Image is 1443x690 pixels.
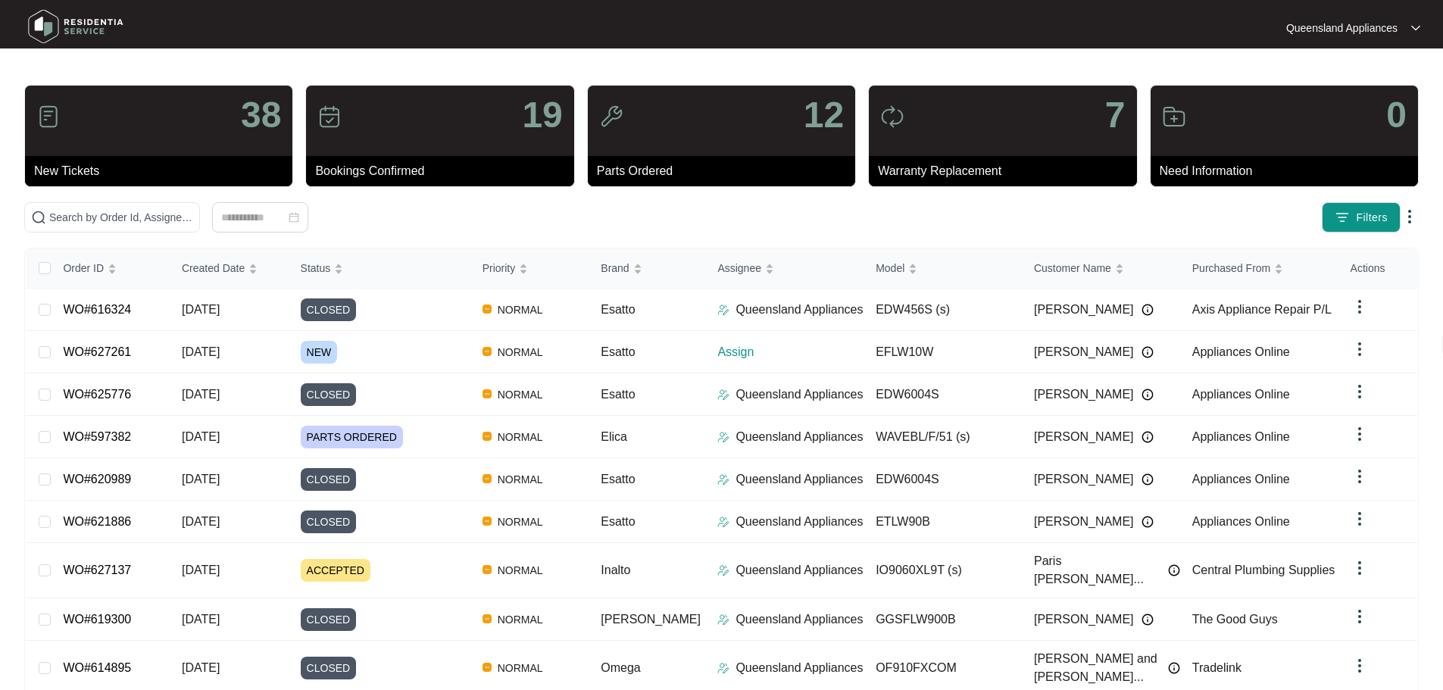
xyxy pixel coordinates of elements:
img: residentia service logo [23,4,129,49]
span: [DATE] [182,430,220,443]
img: Assigner Icon [717,473,729,485]
span: CLOSED [301,510,357,533]
a: WO#621886 [63,515,131,528]
p: Queensland Appliances [736,610,863,629]
p: 19 [522,97,562,133]
img: dropdown arrow [1351,298,1369,316]
span: Esatto [601,515,635,528]
th: Purchased From [1180,248,1338,289]
span: [DATE] [182,613,220,626]
p: Queensland Appliances [736,470,863,489]
span: Central Plumbing Supplies [1192,564,1335,576]
p: 12 [804,97,844,133]
span: [DATE] [182,473,220,485]
span: CLOSED [301,468,357,491]
span: [PERSON_NAME] [1034,301,1134,319]
span: [PERSON_NAME] and [PERSON_NAME]... [1034,650,1160,686]
span: [DATE] [182,661,220,674]
span: NORMAL [492,428,549,446]
img: dropdown arrow [1401,208,1419,226]
span: Esatto [601,303,635,316]
a: WO#627137 [63,564,131,576]
th: Model [864,248,1022,289]
img: icon [1162,105,1186,129]
img: Vercel Logo [483,614,492,623]
span: Inalto [601,564,630,576]
span: NORMAL [492,343,549,361]
span: Created Date [182,260,245,276]
a: WO#619300 [63,613,131,626]
p: Queensland Appliances [736,561,863,579]
img: Info icon [1142,346,1154,358]
img: search-icon [31,210,46,225]
th: Assignee [705,248,864,289]
td: EDW456S (s) [864,289,1022,331]
img: dropdown arrow [1351,382,1369,401]
span: Priority [483,260,516,276]
span: Appliances Online [1192,430,1290,443]
span: ACCEPTED [301,559,370,582]
td: EDW6004S [864,373,1022,416]
span: [DATE] [182,345,220,358]
p: Parts Ordered [597,162,855,180]
span: [PERSON_NAME] [1034,470,1134,489]
span: Model [876,260,904,276]
span: NEW [301,341,338,364]
span: [DATE] [182,515,220,528]
img: filter icon [1335,210,1350,225]
span: Brand [601,260,629,276]
p: Queensland Appliances [736,386,863,404]
th: Created Date [170,248,289,289]
img: dropdown arrow [1411,24,1420,32]
p: Queensland Appliances [736,513,863,531]
span: Esatto [601,473,635,485]
img: Vercel Logo [483,663,492,672]
span: [DATE] [182,388,220,401]
img: Assigner Icon [717,662,729,674]
img: dropdown arrow [1351,510,1369,528]
span: Appliances Online [1192,388,1290,401]
span: NORMAL [492,386,549,404]
span: NORMAL [492,513,549,531]
th: Customer Name [1022,248,1180,289]
img: Vercel Logo [483,474,492,483]
td: IO9060XL9T (s) [864,543,1022,598]
img: Vercel Logo [483,389,492,398]
span: Appliances Online [1192,473,1290,485]
img: Assigner Icon [717,389,729,401]
td: GGSFLW900B [864,598,1022,641]
img: Assigner Icon [717,564,729,576]
img: Info icon [1142,516,1154,528]
p: New Tickets [34,162,292,180]
span: [PERSON_NAME] [1034,386,1134,404]
span: PARTS ORDERED [301,426,403,448]
img: Assigner Icon [717,516,729,528]
td: ETLW90B [864,501,1022,543]
th: Actions [1338,248,1417,289]
span: CLOSED [301,657,357,679]
img: Info icon [1142,389,1154,401]
span: NORMAL [492,301,549,319]
span: NORMAL [492,659,549,677]
p: Bookings Confirmed [315,162,573,180]
span: Esatto [601,388,635,401]
p: Warranty Replacement [878,162,1136,180]
img: Assigner Icon [717,614,729,626]
span: NORMAL [492,470,549,489]
th: Order ID [51,248,170,289]
span: [PERSON_NAME] [1034,343,1134,361]
span: [PERSON_NAME] [1034,428,1134,446]
span: The Good Guys [1192,613,1278,626]
img: dropdown arrow [1351,657,1369,675]
td: EFLW10W [864,331,1022,373]
span: CLOSED [301,383,357,406]
img: icon [599,105,623,129]
td: EDW6004S [864,458,1022,501]
span: Paris [PERSON_NAME]... [1034,552,1160,589]
span: Order ID [63,260,104,276]
p: Queensland Appliances [736,301,863,319]
span: Customer Name [1034,260,1111,276]
img: Info icon [1142,473,1154,485]
p: Assign [717,343,864,361]
img: icon [36,105,61,129]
